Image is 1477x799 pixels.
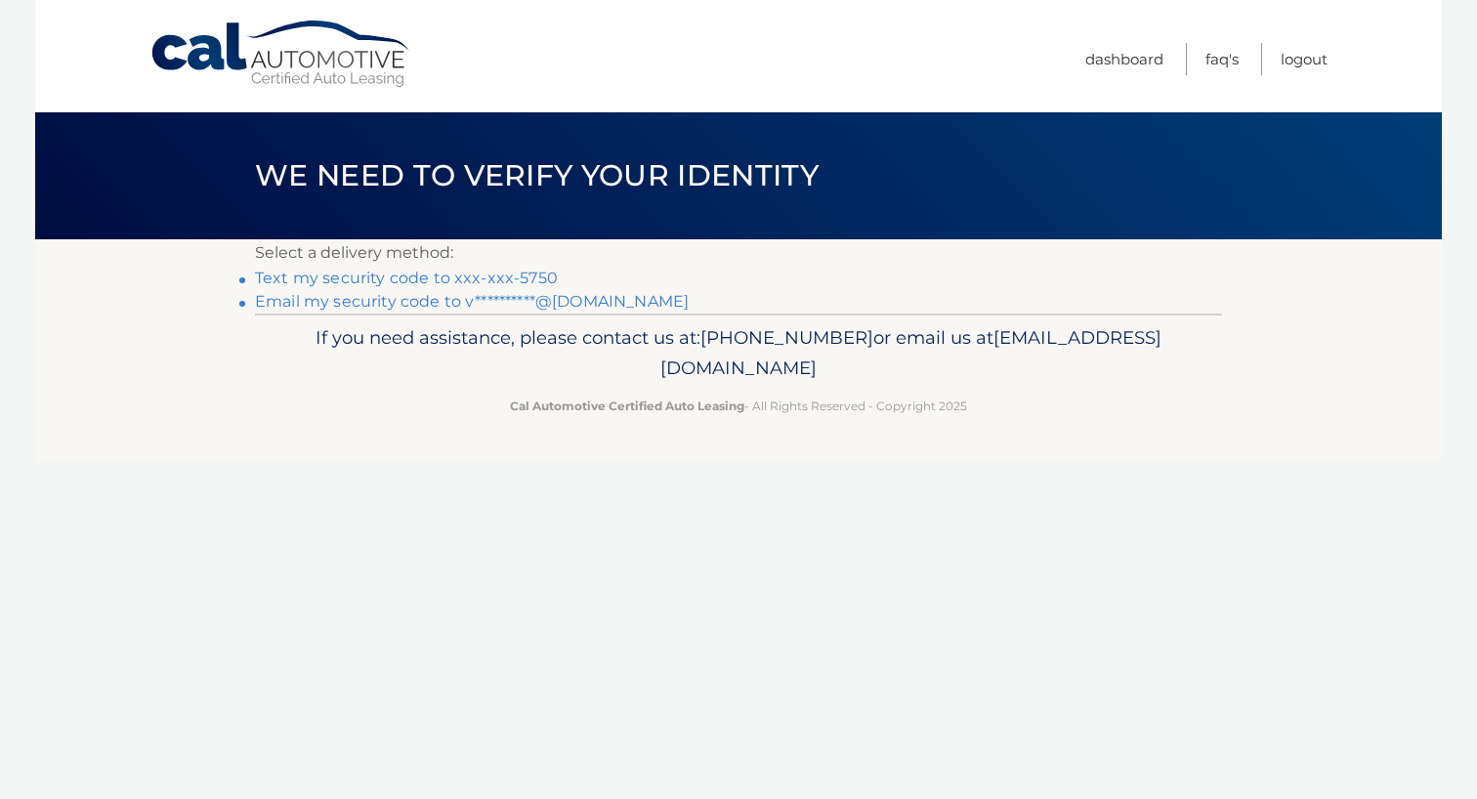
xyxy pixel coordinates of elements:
[255,239,1222,267] p: Select a delivery method:
[1085,43,1163,75] a: Dashboard
[255,292,689,311] a: Email my security code to v**********@[DOMAIN_NAME]
[1205,43,1239,75] a: FAQ's
[1281,43,1328,75] a: Logout
[268,396,1209,416] p: - All Rights Reserved - Copyright 2025
[700,326,873,349] span: [PHONE_NUMBER]
[268,322,1209,385] p: If you need assistance, please contact us at: or email us at
[149,20,413,89] a: Cal Automotive
[510,399,744,413] strong: Cal Automotive Certified Auto Leasing
[255,157,819,193] span: We need to verify your identity
[255,269,558,287] a: Text my security code to xxx-xxx-5750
